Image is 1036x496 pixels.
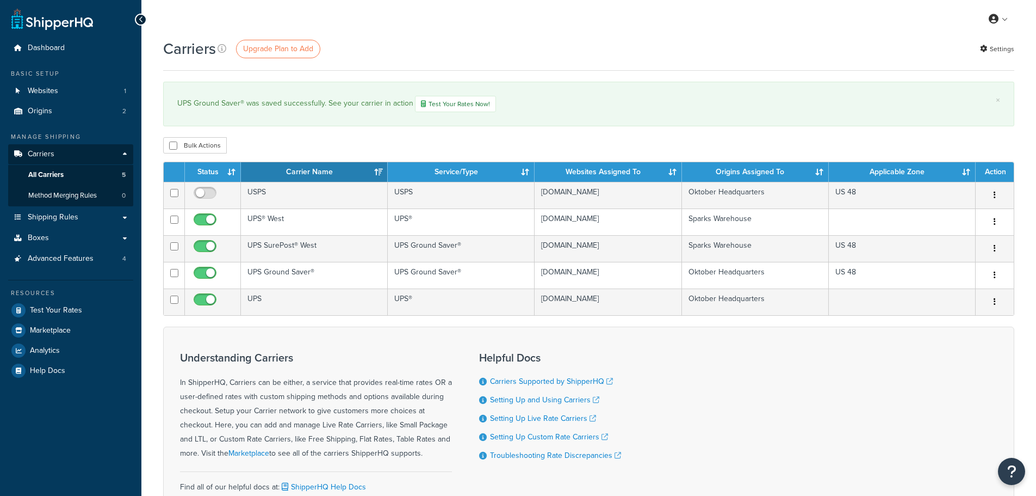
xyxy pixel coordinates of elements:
[8,81,133,101] a: Websites 1
[388,162,535,182] th: Service/Type: activate to sort column ascending
[241,209,388,235] td: UPS® West
[122,191,126,200] span: 0
[829,262,976,289] td: US 48
[124,87,126,96] span: 1
[8,38,133,58] a: Dashboard
[180,352,452,364] h3: Understanding Carriers
[180,471,452,494] div: Find all of our helpful docs at:
[30,306,82,315] span: Test Your Rates
[8,101,133,121] a: Origins 2
[163,137,227,154] button: Bulk Actions
[28,234,49,243] span: Boxes
[30,346,60,356] span: Analytics
[388,209,535,235] td: UPS®
[28,170,64,180] span: All Carriers
[28,191,97,200] span: Method Merging Rules
[535,235,681,262] td: [DOMAIN_NAME]
[241,162,388,182] th: Carrier Name: activate to sort column ascending
[8,207,133,228] a: Shipping Rules
[8,144,133,206] li: Carriers
[980,41,1014,57] a: Settings
[535,262,681,289] td: [DOMAIN_NAME]
[8,165,133,185] a: All Carriers 5
[8,289,133,298] div: Resources
[829,162,976,182] th: Applicable Zone: activate to sort column ascending
[177,96,1000,112] div: UPS Ground Saver® was saved successfully. See your carrier in action
[8,81,133,101] li: Websites
[479,352,621,364] h3: Helpful Docs
[241,182,388,209] td: USPS
[180,352,452,461] div: In ShipperHQ, Carriers can be either, a service that provides real-time rates OR a user-defined r...
[682,262,829,289] td: Oktober Headquarters
[30,366,65,376] span: Help Docs
[490,394,599,406] a: Setting Up and Using Carriers
[8,186,133,206] a: Method Merging Rules 0
[829,182,976,209] td: US 48
[8,132,133,142] div: Manage Shipping
[388,262,535,289] td: UPS Ground Saver®
[28,44,65,53] span: Dashboard
[682,162,829,182] th: Origins Assigned To: activate to sort column ascending
[28,213,78,222] span: Shipping Rules
[8,144,133,164] a: Carriers
[682,182,829,209] td: Oktober Headquarters
[535,289,681,315] td: [DOMAIN_NAME]
[388,235,535,262] td: UPS Ground Saver®
[8,341,133,360] a: Analytics
[490,413,596,424] a: Setting Up Live Rate Carriers
[8,101,133,121] li: Origins
[241,289,388,315] td: UPS
[490,450,621,461] a: Troubleshooting Rate Discrepancies
[236,40,320,58] a: Upgrade Plan to Add
[122,107,126,116] span: 2
[241,235,388,262] td: UPS SurePost® West
[829,235,976,262] td: US 48
[122,254,126,264] span: 4
[28,107,52,116] span: Origins
[535,182,681,209] td: [DOMAIN_NAME]
[8,249,133,269] a: Advanced Features 4
[996,96,1000,105] a: ×
[163,38,216,59] h1: Carriers
[122,170,126,180] span: 5
[185,162,241,182] th: Status: activate to sort column ascending
[535,209,681,235] td: [DOMAIN_NAME]
[28,87,58,96] span: Websites
[30,326,71,335] span: Marketplace
[28,150,54,159] span: Carriers
[490,431,608,443] a: Setting Up Custom Rate Carriers
[11,8,93,30] a: ShipperHQ Home
[415,96,496,112] a: Test Your Rates Now!
[976,162,1014,182] th: Action
[228,448,269,459] a: Marketplace
[243,43,313,54] span: Upgrade Plan to Add
[8,361,133,381] a: Help Docs
[682,209,829,235] td: Sparks Warehouse
[682,235,829,262] td: Sparks Warehouse
[280,481,366,493] a: ShipperHQ Help Docs
[28,254,94,264] span: Advanced Features
[8,69,133,78] div: Basic Setup
[388,182,535,209] td: USPS
[8,228,133,248] a: Boxes
[8,321,133,340] a: Marketplace
[241,262,388,289] td: UPS Ground Saver®
[8,186,133,206] li: Method Merging Rules
[490,376,613,387] a: Carriers Supported by ShipperHQ
[8,165,133,185] li: All Carriers
[388,289,535,315] td: UPS®
[535,162,681,182] th: Websites Assigned To: activate to sort column ascending
[682,289,829,315] td: Oktober Headquarters
[8,301,133,320] a: Test Your Rates
[8,249,133,269] li: Advanced Features
[998,458,1025,485] button: Open Resource Center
